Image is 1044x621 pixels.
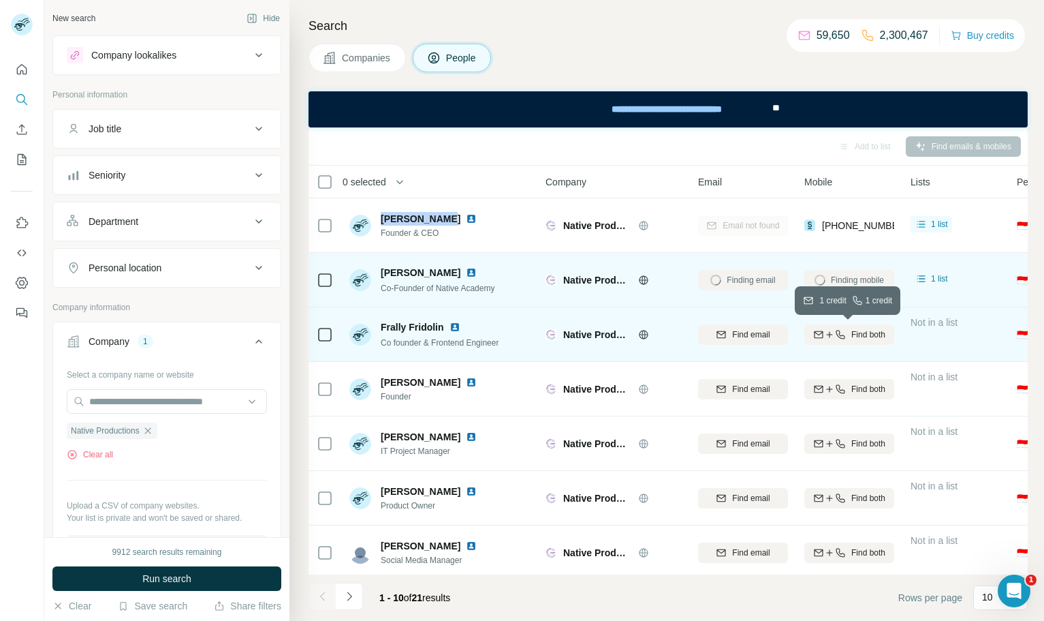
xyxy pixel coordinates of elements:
[52,301,281,314] p: Company information
[381,430,460,444] span: [PERSON_NAME]
[563,328,631,342] span: Native Productions
[732,438,770,450] span: Find email
[381,376,460,389] span: [PERSON_NAME]
[563,273,631,287] span: Native Productions
[698,543,788,563] button: Find email
[11,301,33,325] button: Feedback
[1017,546,1028,560] span: 🇮🇩
[563,219,631,232] span: Native Productions
[11,211,33,235] button: Use Surfe on LinkedIn
[563,546,631,560] span: Native Productions
[52,12,95,25] div: New search
[381,500,482,512] span: Product Owner
[214,599,281,613] button: Share filters
[563,382,631,396] span: Native Productions
[89,122,121,136] div: Job title
[851,547,885,559] span: Find both
[52,566,281,591] button: Run search
[931,273,948,285] span: 1 list
[698,488,788,509] button: Find email
[466,431,477,442] img: LinkedIn logo
[698,434,788,454] button: Find email
[911,426,958,437] span: Not in a list
[1017,382,1028,396] span: 🇮🇩
[446,51,477,65] span: People
[112,546,222,558] div: 9912 search results remaining
[545,493,556,504] img: Logo of Native Productions
[1017,491,1028,505] span: 🇮🇩
[466,377,477,388] img: LinkedIn logo
[466,213,477,224] img: LinkedIn logo
[1017,437,1028,451] span: 🇮🇩
[349,487,371,509] img: Avatar
[11,87,33,112] button: Search
[911,372,958,382] span: Not in a list
[67,512,267,524] p: Your list is private and won't be saved or shared.
[89,215,138,228] div: Department
[349,433,371,455] img: Avatar
[52,89,281,101] p: Personal information
[309,91,1028,127] iframe: Banner
[349,215,371,237] img: Avatar
[118,599,187,613] button: Save search
[349,378,371,400] img: Avatar
[931,218,948,230] span: 1 list
[11,147,33,172] button: My lists
[804,434,894,454] button: Find both
[11,117,33,142] button: Enrich CSV
[53,159,281,192] button: Seniority
[71,425,140,437] span: Native Productions
[851,329,885,341] span: Find both
[1017,328,1028,342] span: 🇮🇩
[545,438,556,449] img: Logo of Native Productions
[449,322,460,333] img: LinkedIn logo
[563,437,631,451] span: Native Productions
[381,554,482,566] span: Social Media Manager
[804,219,815,232] img: provider surfe logo
[67,449,113,461] button: Clear all
[11,241,33,265] button: Use Surfe API
[53,205,281,238] button: Department
[336,583,363,610] button: Navigate to next page
[142,572,191,586] span: Run search
[804,543,894,563] button: Find both
[851,383,885,395] span: Find both
[545,547,556,558] img: Logo of Native Productions
[545,329,556,340] img: Logo of Native Productions
[911,175,930,189] span: Lists
[466,486,477,497] img: LinkedIn logo
[951,26,1014,45] button: Buy credits
[698,324,788,345] button: Find email
[53,112,281,145] button: Job title
[343,175,386,189] span: 0 selected
[89,168,125,182] div: Seniority
[381,284,494,293] span: Co-Founder of Native Academy
[404,592,412,603] span: of
[466,541,477,551] img: LinkedIn logo
[822,220,908,231] span: [PHONE_NUMBER]
[342,51,392,65] span: Companies
[53,39,281,72] button: Company lookalikes
[545,384,556,395] img: Logo of Native Productions
[11,271,33,295] button: Dashboard
[698,379,788,399] button: Find email
[804,324,894,345] button: Find both
[851,492,885,504] span: Find both
[349,324,371,346] img: Avatar
[381,320,444,334] span: Frally Fridolin
[851,438,885,450] span: Find both
[880,27,928,44] p: 2,300,467
[67,363,267,381] div: Select a company name or website
[52,599,91,613] button: Clear
[1017,273,1028,287] span: 🇮🇩
[349,269,371,291] img: Avatar
[545,275,556,286] img: Logo of Native Productions
[817,27,850,44] p: 59,650
[732,329,770,341] span: Find email
[381,212,460,226] span: [PERSON_NAME]
[138,335,153,348] div: 1
[67,535,267,560] button: Upload a list of companies
[381,391,482,403] span: Founder
[563,491,631,505] span: Native Productions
